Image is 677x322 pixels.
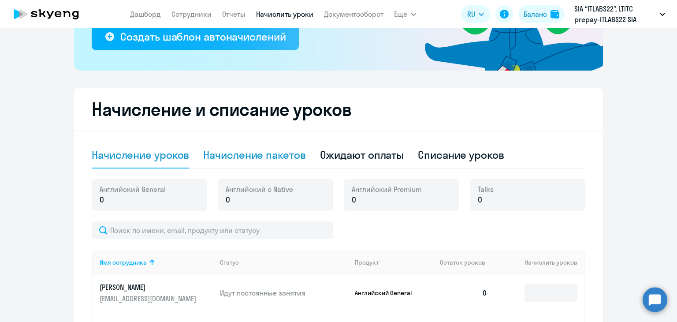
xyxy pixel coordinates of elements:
[394,5,416,23] button: Ещё
[574,4,656,25] p: SIA “ITLABS22”, LTITC prepay-ITLABS22 SIA
[100,194,104,206] span: 0
[355,258,379,266] div: Продукт
[130,10,161,19] a: Дашборд
[495,251,584,274] th: Начислить уроков
[92,221,333,239] input: Поиск по имени, email, продукту или статусу
[570,4,670,25] button: SIA “ITLABS22”, LTITC prepay-ITLABS22 SIA
[92,148,189,162] div: Начисление уроков
[355,289,421,297] p: Английский General
[220,288,348,298] p: Идут постоянные занятия
[394,9,407,19] span: Ещё
[100,258,147,266] div: Имя сотрудника
[324,10,383,19] a: Документооборот
[352,184,422,194] span: Английский Premium
[320,148,404,162] div: Ожидают оплаты
[100,282,213,303] a: [PERSON_NAME][EMAIL_ADDRESS][DOMAIN_NAME]
[355,258,433,266] div: Продукт
[92,99,585,120] h2: Начисление и списание уроков
[100,294,198,303] p: [EMAIL_ADDRESS][DOMAIN_NAME]
[256,10,313,19] a: Начислить уроки
[461,5,490,23] button: RU
[120,30,286,44] div: Создать шаблон автоначислений
[478,194,482,206] span: 0
[352,194,356,206] span: 0
[478,184,494,194] span: Talks
[220,258,239,266] div: Статус
[467,9,475,19] span: RU
[171,10,212,19] a: Сотрудники
[518,5,565,23] button: Балансbalance
[551,10,559,19] img: balance
[203,148,305,162] div: Начисление пакетов
[440,258,485,266] span: Остаток уроков
[100,184,166,194] span: Английский General
[418,148,504,162] div: Списание уроков
[220,258,348,266] div: Статус
[92,24,299,50] button: Создать шаблон автоначислений
[226,194,230,206] span: 0
[100,282,198,292] p: [PERSON_NAME]
[440,258,495,266] div: Остаток уроков
[100,258,213,266] div: Имя сотрудника
[524,9,547,19] div: Баланс
[226,184,293,194] span: Английский с Native
[433,274,495,311] td: 0
[222,10,246,19] a: Отчеты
